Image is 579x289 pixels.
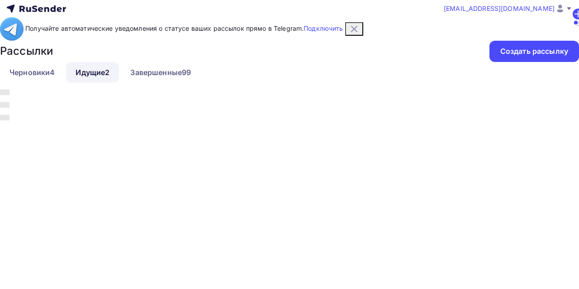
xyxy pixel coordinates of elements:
div: 2 [105,67,109,78]
span: Получайте автоматические уведомления о статусе ваших рассылок прямо в Telegram. [25,24,343,32]
a: Завершенные99 [121,62,200,83]
a: Идущие2 [66,62,119,83]
a: [EMAIL_ADDRESS][DOMAIN_NAME] [444,3,573,14]
a: Подключить [304,24,343,32]
div: Создать рассылку [500,46,568,57]
div: 4 [50,67,55,78]
div: 99 [182,67,191,78]
span: [EMAIL_ADDRESS][DOMAIN_NAME] [444,4,555,13]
